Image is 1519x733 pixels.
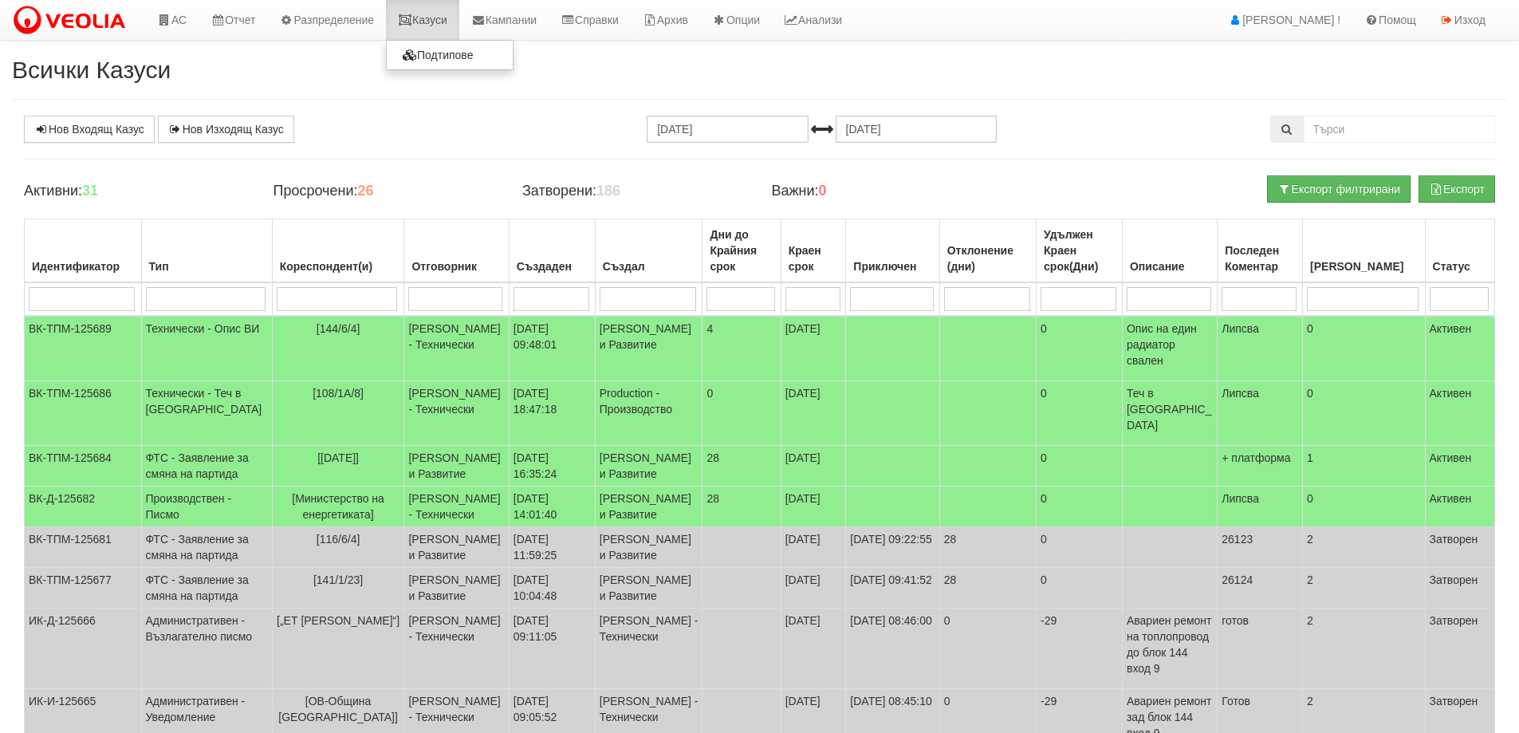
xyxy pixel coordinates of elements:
td: [DATE] [781,381,846,446]
td: [DATE] 09:11:05 [509,609,595,689]
div: Краен срок [785,239,842,278]
a: Нов Изходящ Казус [158,116,294,143]
span: [141/1/23] [313,573,363,586]
td: 0 [1303,316,1425,381]
span: [Министерство на енергетиката] [292,492,384,521]
td: 0 [1037,568,1123,609]
td: [PERSON_NAME] - Технически [404,381,509,446]
td: 0 [1037,527,1123,568]
td: [DATE] 09:48:01 [509,316,595,381]
div: Приключен [850,255,935,278]
span: Липсва [1222,322,1259,335]
td: Production - Производство [595,381,702,446]
td: [DATE] [781,609,846,689]
div: Идентификатор [29,255,137,278]
td: 0 [1037,316,1123,381]
td: [DATE] [781,527,846,568]
td: Технически - Теч в [GEOGRAPHIC_DATA] [141,381,272,446]
td: 28 [939,568,1036,609]
td: Затворен [1425,527,1494,568]
span: 28 [706,451,719,464]
b: 31 [82,183,98,199]
td: [PERSON_NAME] - Технически [595,609,702,689]
td: 2 [1303,527,1425,568]
td: [PERSON_NAME] - Технически [404,316,509,381]
b: 26 [357,183,373,199]
td: Активен [1425,381,1494,446]
td: [DATE] 08:46:00 [846,609,939,689]
td: [PERSON_NAME] и Развитие [595,316,702,381]
td: [DATE] 18:47:18 [509,381,595,446]
div: Създаден [514,255,591,278]
td: Технически - Опис ВИ [141,316,272,381]
span: Липсва [1222,387,1259,400]
td: Активен [1425,487,1494,527]
td: ВК-ТПМ-125681 [25,527,142,568]
td: [DATE] 16:35:24 [509,446,595,487]
a: Нов Входящ Казус [24,116,155,143]
td: [DATE] 11:59:25 [509,527,595,568]
th: Идентификатор: No sort applied, activate to apply an ascending sort [25,219,142,283]
th: Описание: No sort applied, activate to apply an ascending sort [1122,219,1217,283]
span: 26124 [1222,573,1253,586]
h4: Активни: [24,183,249,199]
th: Създаден: No sort applied, activate to apply an ascending sort [509,219,595,283]
td: 0 [1037,446,1123,487]
td: 1 [1303,446,1425,487]
th: Създал: No sort applied, activate to apply an ascending sort [595,219,702,283]
p: Теч в [GEOGRAPHIC_DATA] [1127,385,1213,433]
td: ФТС - Заявление за смяна на партида [141,446,272,487]
td: [PERSON_NAME] и Развитие [404,527,509,568]
span: 28 [706,492,719,505]
span: Липсва [1222,492,1259,505]
div: Описание [1127,255,1213,278]
span: 0 [706,387,713,400]
h2: Всички Казуси [12,57,1507,83]
td: 28 [939,527,1036,568]
td: 0 [939,609,1036,689]
button: Експорт [1419,175,1495,203]
button: Експорт филтрирани [1267,175,1411,203]
td: 0 [1303,487,1425,527]
td: Административен - Възлагателно писмо [141,609,272,689]
td: [DATE] [781,568,846,609]
td: [DATE] 10:04:48 [509,568,595,609]
td: Производствен - Писмо [141,487,272,527]
td: 0 [1037,487,1123,527]
th: Отговорник: No sort applied, activate to apply an ascending sort [404,219,509,283]
span: [ОВ-Община [GEOGRAPHIC_DATA]] [278,695,398,723]
th: Отклонение (дни): No sort applied, activate to apply an ascending sort [939,219,1036,283]
td: [PERSON_NAME] и Развитие [595,568,702,609]
h4: Затворени: [522,183,747,199]
td: ВК-ТПМ-125686 [25,381,142,446]
td: 0 [1037,381,1123,446]
td: ВК-ТПМ-125689 [25,316,142,381]
b: 0 [819,183,827,199]
div: Тип [146,255,268,278]
td: ВК-Д-125682 [25,487,142,527]
td: Затворен [1425,568,1494,609]
span: [116/6/4] [317,533,360,546]
td: [PERSON_NAME] и Развитие [404,568,509,609]
td: ВК-ТПМ-125677 [25,568,142,609]
div: Статус [1430,255,1490,278]
td: 0 [1303,381,1425,446]
span: 4 [706,322,713,335]
b: 186 [596,183,620,199]
td: [DATE] [781,316,846,381]
th: Дни до Крайния срок: No sort applied, activate to apply an ascending sort [702,219,781,283]
td: ФТС - Заявление за смяна на партида [141,568,272,609]
div: Последен Коментар [1222,239,1298,278]
span: 26123 [1222,533,1253,546]
td: ИК-Д-125666 [25,609,142,689]
span: готов [1222,614,1249,627]
td: [DATE] 14:01:40 [509,487,595,527]
p: Опис на един радиатор свален [1127,321,1213,368]
th: Кореспондент(и): No sort applied, activate to apply an ascending sort [272,219,404,283]
td: ВК-ТПМ-125684 [25,446,142,487]
a: Подтипове [387,45,513,65]
td: [DATE] [781,446,846,487]
th: Приключен: No sort applied, activate to apply an ascending sort [846,219,939,283]
p: Авариен ремонт на топлопровод до блок 144 вход 9 [1127,613,1213,676]
div: Създал [600,255,699,278]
